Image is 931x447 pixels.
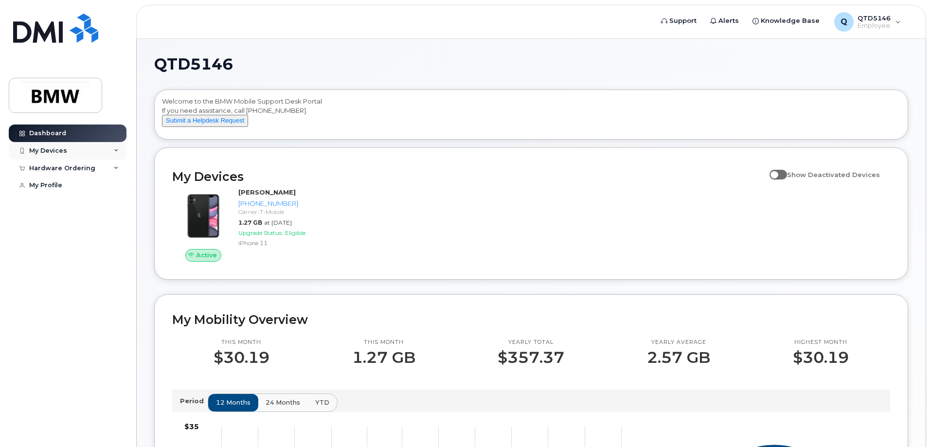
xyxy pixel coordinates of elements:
[214,349,269,366] p: $30.19
[214,339,269,346] p: This month
[172,188,343,262] a: Active[PERSON_NAME][PHONE_NUMBER]Carrier: T-Mobile1.27 GBat [DATE]Upgrade Status:EligibleiPhone 11
[162,97,900,136] div: Welcome to the BMW Mobile Support Desk Portal If you need assistance, call [PHONE_NUMBER].
[172,169,765,184] h2: My Devices
[238,188,296,196] strong: [PERSON_NAME]
[647,349,710,366] p: 2.57 GB
[184,422,199,431] tspan: $35
[793,349,849,366] p: $30.19
[264,219,292,226] span: at [DATE]
[498,349,564,366] p: $357.37
[238,219,262,226] span: 1.27 GB
[315,398,329,407] span: YTD
[498,339,564,346] p: Yearly total
[647,339,710,346] p: Yearly average
[770,165,777,173] input: Show Deactivated Devices
[154,57,233,72] span: QTD5146
[889,405,924,440] iframe: Messenger Launcher
[162,115,248,127] button: Submit a Helpdesk Request
[180,193,227,239] img: iPhone_11.jpg
[285,229,305,236] span: Eligible
[162,116,248,124] a: Submit a Helpdesk Request
[238,229,283,236] span: Upgrade Status:
[238,239,339,247] div: iPhone 11
[180,396,208,406] p: Period
[172,312,890,327] h2: My Mobility Overview
[787,171,880,179] span: Show Deactivated Devices
[266,398,300,407] span: 24 months
[238,199,339,208] div: [PHONE_NUMBER]
[352,339,415,346] p: This month
[793,339,849,346] p: Highest month
[196,250,217,260] span: Active
[238,208,339,216] div: Carrier: T-Mobile
[352,349,415,366] p: 1.27 GB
